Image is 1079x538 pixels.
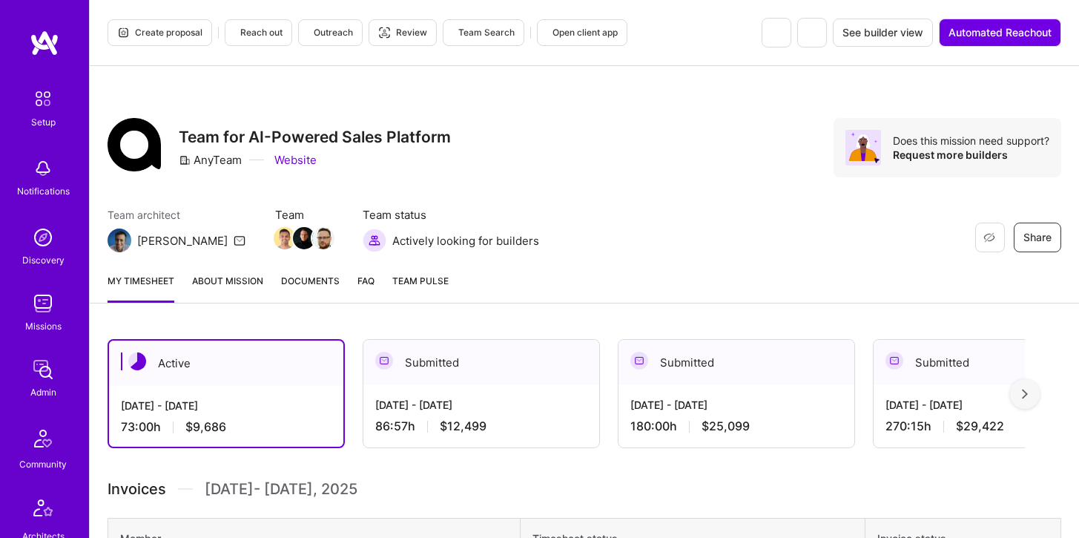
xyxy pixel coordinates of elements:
div: 86:57 h [375,419,587,434]
button: See builder view [833,19,933,47]
span: See builder view [842,25,923,40]
img: Team Member Avatar [312,227,334,249]
span: Outreach [308,26,353,39]
div: 73:00 h [121,419,331,435]
div: AnyTeam [179,152,242,168]
span: Review [378,26,427,39]
span: Open client app [547,26,618,39]
span: $29,422 [956,419,1004,434]
div: Missions [25,318,62,334]
img: admin teamwork [28,355,58,384]
img: discovery [28,223,58,252]
div: Discovery [22,252,65,268]
div: Request more builders [893,148,1049,162]
span: Team Search [452,26,515,39]
div: Submitted [363,340,599,385]
button: Create proposal [108,19,212,46]
span: Automated Reachout [948,25,1052,40]
a: Team Member Avatar [294,226,314,251]
button: Open client app [537,19,627,46]
i: icon CompanyGray [179,154,191,166]
i: icon Proposal [117,27,129,39]
div: [DATE] - [DATE] [375,397,587,413]
img: Company Logo [108,118,161,171]
div: [DATE] - [DATE] [630,397,842,413]
span: Team [275,207,333,223]
span: $12,499 [440,419,486,434]
a: Team Member Avatar [314,226,333,251]
button: Share [1014,223,1061,252]
img: right [1022,389,1028,399]
div: Submitted [618,340,854,385]
img: Active [128,352,146,370]
span: Documents [281,273,340,289]
div: Community [19,456,67,472]
button: Outreach [298,19,363,46]
img: Submitted [885,352,903,370]
span: Team Pulse [392,275,449,286]
button: Reach out [225,19,292,46]
div: Active [109,341,343,386]
span: Team architect [108,207,245,223]
img: setup [27,83,59,114]
div: 180:00 h [630,419,842,434]
img: Team Member Avatar [293,227,315,249]
a: Team Member Avatar [275,226,294,251]
i: icon EyeClosed [983,232,995,243]
img: Team Architect [108,229,131,252]
span: Share [1023,230,1052,245]
span: $25,099 [702,419,750,434]
span: Create proposal [117,26,202,39]
img: Divider [178,478,193,500]
i: icon Targeter [378,27,390,39]
i: icon Mail [234,234,245,246]
img: teamwork [28,289,58,318]
div: [PERSON_NAME] [137,233,228,249]
div: Notifications [17,183,70,199]
a: Team Pulse [392,273,449,303]
span: $9,686 [185,419,226,435]
h3: Team for AI-Powered Sales Platform [179,128,451,146]
span: [DATE] - [DATE] , 2025 [205,478,357,500]
div: Admin [30,384,56,400]
img: Submitted [630,352,648,370]
button: Automated Reachout [939,19,1061,47]
img: Team Member Avatar [274,227,296,249]
a: Documents [281,273,340,303]
div: Setup [31,114,56,130]
span: Reach out [234,26,283,39]
a: Website [271,152,317,168]
div: [DATE] - [DATE] [121,398,331,413]
a: FAQ [357,273,374,303]
span: Actively looking for builders [392,233,539,249]
span: Invoices [108,478,166,500]
img: Actively looking for builders [363,229,386,252]
a: About Mission [192,273,263,303]
span: Team status [363,207,539,223]
img: Avatar [845,130,881,165]
img: Submitted [375,352,393,370]
button: Team Search [443,19,524,46]
a: My timesheet [108,273,174,303]
img: Community [25,421,61,456]
img: bell [28,154,58,183]
button: Review [369,19,437,46]
img: Architects [25,493,61,528]
img: logo [30,30,59,56]
div: Does this mission need support? [893,134,1049,148]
